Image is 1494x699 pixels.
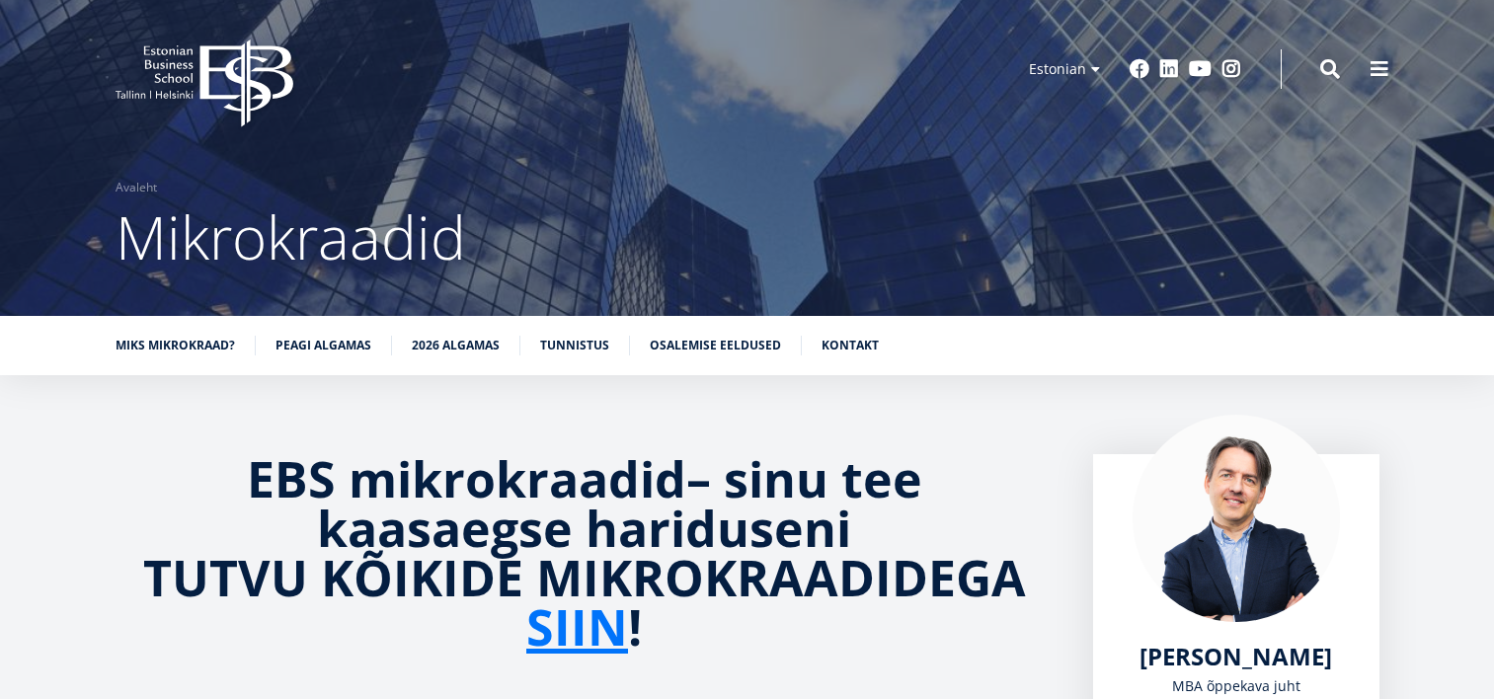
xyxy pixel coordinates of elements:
a: 2026 algamas [412,336,500,355]
img: Marko Rillo [1133,415,1340,622]
a: Instagram [1221,59,1241,79]
strong: sinu tee kaasaegse hariduseni TUTVU KÕIKIDE MIKROKRAADIDEGA ! [143,445,1026,660]
a: Miks mikrokraad? [116,336,235,355]
span: [PERSON_NAME] [1140,640,1332,672]
strong: – [686,445,711,512]
a: Tunnistus [540,336,609,355]
a: Avaleht [116,178,157,197]
a: Kontakt [822,336,879,355]
a: Peagi algamas [275,336,371,355]
a: SIIN [526,602,628,652]
a: Osalemise eeldused [650,336,781,355]
a: Youtube [1189,59,1212,79]
a: Linkedin [1159,59,1179,79]
a: Facebook [1130,59,1149,79]
strong: EBS mikrokraadid [247,445,686,512]
span: Mikrokraadid [116,196,466,277]
a: [PERSON_NAME] [1140,642,1332,671]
